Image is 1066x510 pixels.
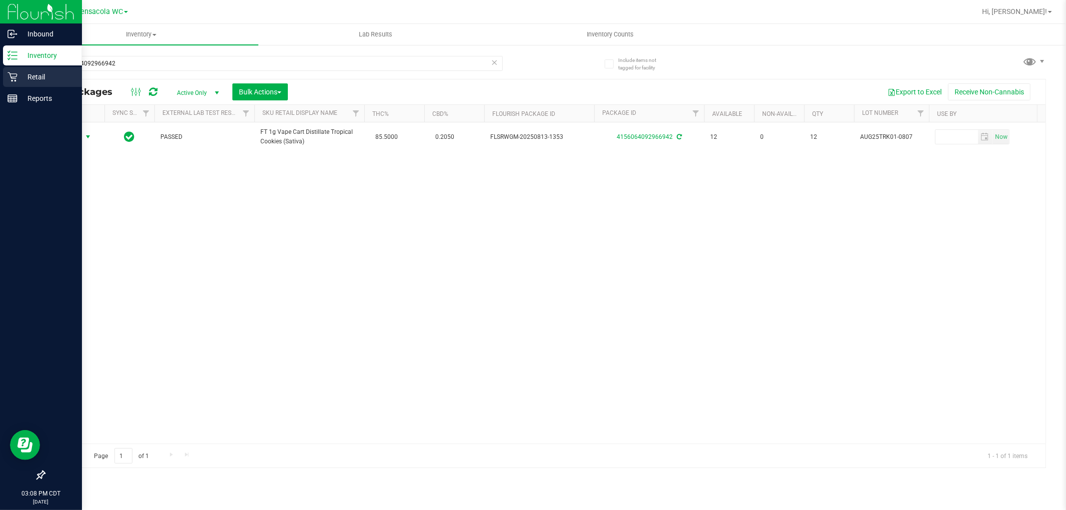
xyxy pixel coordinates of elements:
span: FT 1g Vape Cart Distillate Tropical Cookies (Sativa) [260,127,358,146]
a: Filter [348,105,364,122]
a: Qty [812,110,823,117]
span: Lab Results [345,30,406,39]
p: 03:08 PM CDT [4,489,77,498]
a: Filter [138,105,154,122]
button: Receive Non-Cannabis [948,83,1031,100]
span: Include items not tagged for facility [618,56,668,71]
span: AUG25TRK01-0807 [860,132,923,142]
p: [DATE] [4,498,77,506]
span: FLSRWGM-20250813-1353 [490,132,588,142]
a: THC% [372,110,389,117]
span: Inventory Counts [573,30,647,39]
a: Sku Retail Display Name [262,109,337,116]
span: Hi, [PERSON_NAME]! [982,7,1047,15]
span: Pensacola WC [76,7,123,16]
a: Use By [937,110,957,117]
span: select [82,130,94,144]
span: Sync from Compliance System [675,133,682,140]
p: Inbound [17,28,77,40]
button: Bulk Actions [232,83,288,100]
a: External Lab Test Result [162,109,241,116]
a: Filter [688,105,704,122]
a: Inventory Counts [493,24,727,45]
a: Non-Available [762,110,807,117]
inline-svg: Reports [7,93,17,103]
span: In Sync [124,130,135,144]
a: CBD% [432,110,448,117]
inline-svg: Inbound [7,29,17,39]
input: 1 [114,448,132,464]
a: Filter [238,105,254,122]
span: Page of 1 [85,448,157,464]
a: Flourish Package ID [492,110,555,117]
inline-svg: Retail [7,72,17,82]
span: select [993,130,1009,144]
a: 4156064092966942 [617,133,673,140]
span: 12 [710,132,748,142]
a: Available [712,110,742,117]
input: Search Package ID, Item Name, SKU, Lot or Part Number... [44,56,503,71]
span: All Packages [52,86,122,97]
p: Retail [17,71,77,83]
span: 0.2050 [430,130,459,144]
span: Bulk Actions [239,88,281,96]
span: 0 [760,132,798,142]
span: Clear [491,56,498,69]
span: 12 [810,132,848,142]
a: Lab Results [258,24,493,45]
span: 1 - 1 of 1 items [980,448,1036,463]
span: select [978,130,993,144]
a: Sync Status [112,109,151,116]
a: Package ID [602,109,636,116]
a: Filter [913,105,929,122]
iframe: Resource center [10,430,40,460]
a: Lot Number [862,109,898,116]
a: Inventory [24,24,258,45]
span: Set Current date [993,130,1010,144]
span: PASSED [160,132,248,142]
p: Reports [17,92,77,104]
inline-svg: Inventory [7,50,17,60]
button: Export to Excel [881,83,948,100]
span: Inventory [24,30,258,39]
p: Inventory [17,49,77,61]
span: 85.5000 [370,130,403,144]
